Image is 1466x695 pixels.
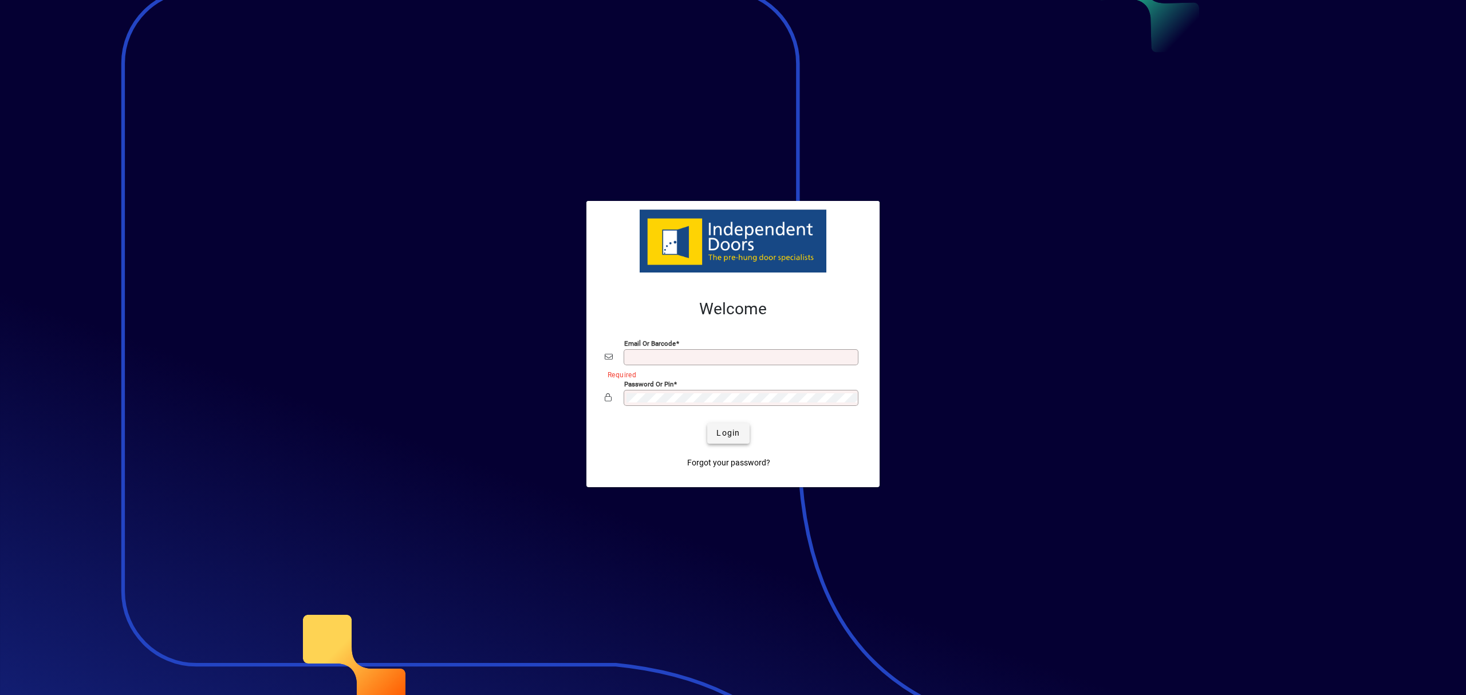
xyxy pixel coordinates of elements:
mat-error: Required [608,368,852,380]
span: Forgot your password? [687,457,770,469]
mat-label: Password or Pin [624,380,673,388]
mat-label: Email or Barcode [624,339,676,347]
button: Login [707,423,749,444]
a: Forgot your password? [683,453,775,473]
span: Login [716,427,740,439]
h2: Welcome [605,299,861,319]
